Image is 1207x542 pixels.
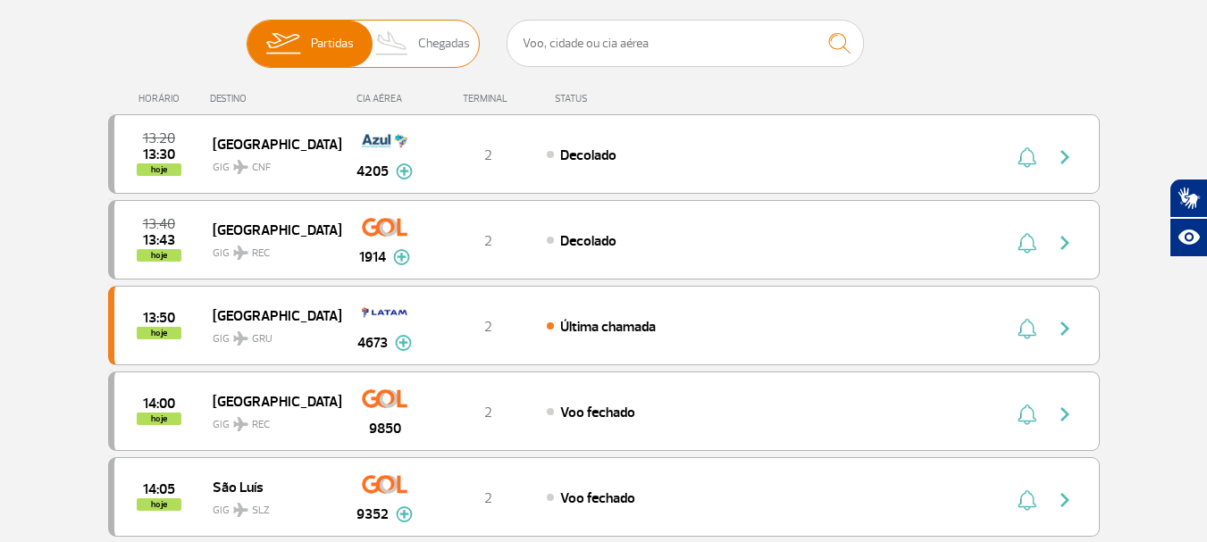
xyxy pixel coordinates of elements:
[1018,146,1036,168] img: sino-painel-voo.svg
[560,404,635,421] span: Voo fechado
[396,163,413,179] img: mais-info-painel-voo.svg
[340,93,430,104] div: CIA AÉREA
[560,318,656,336] span: Última chamada
[233,246,248,260] img: destiny_airplane.svg
[213,304,327,327] span: [GEOGRAPHIC_DATA]
[1054,404,1076,425] img: seta-direita-painel-voo.svg
[356,161,389,182] span: 4205
[210,93,340,104] div: DESTINO
[1018,318,1036,339] img: sino-painel-voo.svg
[1054,318,1076,339] img: seta-direita-painel-voo.svg
[1054,232,1076,254] img: seta-direita-painel-voo.svg
[213,236,327,262] span: GIG
[396,506,413,522] img: mais-info-painel-voo.svg
[143,483,175,496] span: 2025-09-30 14:05:00
[252,417,270,433] span: REC
[366,21,419,67] img: slider-desembarque
[113,93,211,104] div: HORÁRIO
[213,389,327,413] span: [GEOGRAPHIC_DATA]
[560,146,616,164] span: Decolado
[418,21,470,67] span: Chegadas
[1054,489,1076,511] img: seta-direita-painel-voo.svg
[1018,232,1036,254] img: sino-painel-voo.svg
[233,417,248,431] img: destiny_airplane.svg
[507,20,864,67] input: Voo, cidade ou cia aérea
[143,234,175,246] span: 2025-09-30 13:43:30
[213,321,327,347] span: GIG
[252,503,270,519] span: SLZ
[255,21,311,67] img: slider-embarque
[546,93,692,104] div: STATUS
[369,418,401,439] span: 9850
[484,318,492,336] span: 2
[233,331,248,346] img: destiny_airplane.svg
[143,312,175,324] span: 2025-09-30 13:50:00
[213,150,327,176] span: GIG
[1018,489,1036,511] img: sino-painel-voo.svg
[357,332,388,354] span: 4673
[143,218,175,230] span: 2025-09-30 13:40:00
[252,246,270,262] span: REC
[359,246,386,268] span: 1914
[560,489,635,507] span: Voo fechado
[395,335,412,351] img: mais-info-painel-voo.svg
[143,132,175,145] span: 2025-09-30 13:20:00
[1169,179,1207,257] div: Plugin de acessibilidade da Hand Talk.
[1018,404,1036,425] img: sino-painel-voo.svg
[137,249,181,262] span: hoje
[484,146,492,164] span: 2
[1169,179,1207,218] button: Abrir tradutor de língua de sinais.
[213,407,327,433] span: GIG
[484,404,492,421] span: 2
[1169,218,1207,257] button: Abrir recursos assistivos.
[311,21,354,67] span: Partidas
[1054,146,1076,168] img: seta-direita-painel-voo.svg
[430,93,546,104] div: TERMINAL
[356,504,389,525] span: 9352
[137,498,181,511] span: hoje
[252,331,272,347] span: GRU
[233,160,248,174] img: destiny_airplane.svg
[143,397,175,410] span: 2025-09-30 14:00:00
[233,503,248,517] img: destiny_airplane.svg
[484,489,492,507] span: 2
[560,232,616,250] span: Decolado
[213,218,327,241] span: [GEOGRAPHIC_DATA]
[137,163,181,176] span: hoje
[213,493,327,519] span: GIG
[213,132,327,155] span: [GEOGRAPHIC_DATA]
[393,249,410,265] img: mais-info-painel-voo.svg
[137,327,181,339] span: hoje
[143,148,175,161] span: 2025-09-30 13:30:00
[137,413,181,425] span: hoje
[213,475,327,498] span: São Luís
[484,232,492,250] span: 2
[252,160,271,176] span: CNF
